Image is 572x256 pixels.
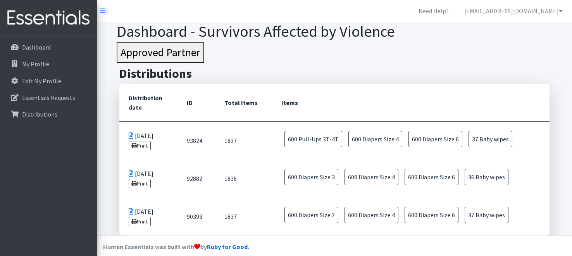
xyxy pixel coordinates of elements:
span: 600 Diapers Size 6 [405,207,458,223]
strong: Human Essentials was built with by . [103,243,249,251]
span: 600 Diapers Size 6 [408,131,462,147]
th: Items [272,84,550,122]
th: Total Items [215,84,272,122]
td: 93824 [177,121,215,160]
a: [EMAIL_ADDRESS][DOMAIN_NAME] [458,3,569,19]
td: 92882 [177,160,215,198]
span: 37 Baby wipes [469,131,512,147]
th: ID [177,84,215,122]
span: 37 Baby wipes [465,207,508,223]
td: 90393 [177,198,215,235]
a: Need Help? [412,3,455,19]
td: 1837 [215,198,272,235]
td: [DATE] [119,160,177,198]
a: Edit My Profile [3,73,94,89]
a: Distributions [3,107,94,122]
span: 600 Diapers Size 2 [284,207,338,223]
p: Edit My Profile [22,77,61,85]
td: 1837 [215,121,272,160]
a: Print [129,179,151,188]
a: Print [129,141,151,150]
h2: Distributions [119,66,550,81]
a: My Profile [3,56,94,72]
span: 600 Diapers Size 4 [345,207,398,223]
th: Distribution date [119,84,177,122]
span: 600 Diapers Size 6 [405,169,458,185]
p: Dashboard [22,43,51,51]
a: Dashboard [3,40,94,55]
p: Essentials Requests [22,94,75,101]
span: 36 Baby wipes [465,169,508,185]
img: HumanEssentials [3,5,94,31]
button: Approved Partner [117,42,204,63]
a: Ruby for Good [207,243,248,251]
span: 600 Diapers Size 4 [345,169,398,185]
p: My Profile [22,60,49,68]
span: 600 Pull-Ups 3T-4T [284,131,342,147]
p: Distributions [22,110,57,118]
a: Essentials Requests [3,90,94,105]
td: [DATE] [119,121,177,160]
a: Print [129,217,151,226]
td: [DATE] [119,198,177,235]
h1: Dashboard - Survivors Affected by Violence [117,22,553,41]
span: 600 Diapers Size 4 [348,131,402,147]
span: 600 Diapers Size 3 [284,169,338,185]
td: 1836 [215,160,272,198]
